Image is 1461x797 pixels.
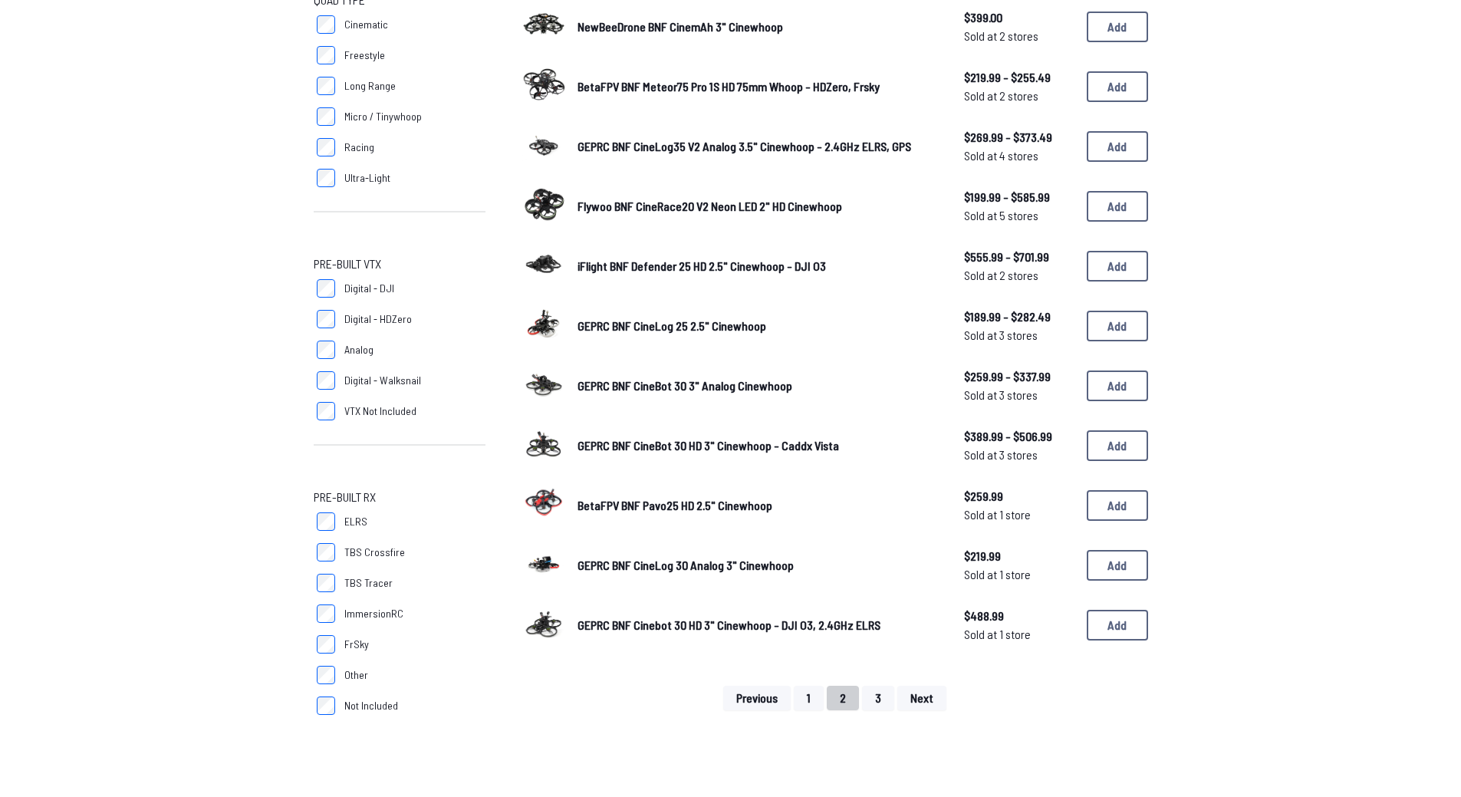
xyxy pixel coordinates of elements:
button: Add [1087,71,1148,102]
a: NewBeeDrone BNF CinemAh 3" Cinewhoop [577,18,939,36]
img: image [522,242,565,285]
img: image [522,183,565,226]
span: GEPRC BNF CineBot 30 3" Analog Cinewhoop [577,378,792,393]
span: Flywoo BNF CineRace20 V2 Neon LED 2" HD Cinewhoop [577,199,842,213]
img: image [522,123,565,166]
span: $269.99 - $373.49 [964,128,1074,147]
input: VTX Not Included [317,402,335,420]
span: VTX Not Included [344,403,416,419]
a: image [522,422,565,469]
a: BetaFPV BNF Pavo25 HD 2.5" Cinewhoop [577,496,939,515]
span: GEPRC BNF CineLog 30 Analog 3" Cinewhoop [577,558,794,572]
span: Sold at 3 stores [964,446,1074,464]
input: TBS Crossfire [317,543,335,562]
input: Not Included [317,697,335,715]
img: image [522,482,565,525]
button: Add [1087,371,1148,401]
span: Sold at 4 stores [964,147,1074,165]
input: Freestyle [317,46,335,64]
a: GEPRC BNF CineBot 30 HD 3" Cinewhoop - Caddx Vista [577,436,939,455]
button: Add [1087,490,1148,521]
input: ELRS [317,512,335,531]
span: Sold at 2 stores [964,266,1074,285]
span: Sold at 1 store [964,506,1074,524]
input: Analog [317,341,335,359]
span: Digital - Walksnail [344,373,421,388]
input: Digital - Walksnail [317,371,335,390]
button: 2 [827,686,859,710]
input: Cinematic [317,15,335,34]
span: Sold at 5 stores [964,206,1074,225]
a: GEPRC BNF CineLog 25 2.5" Cinewhoop [577,317,939,335]
span: BetaFPV BNF Meteor75 Pro 1S HD 75mm Whoop - HDZero, Frsky [577,79,880,94]
span: ELRS [344,514,367,529]
button: 1 [794,686,824,710]
a: image [522,542,565,589]
span: Cinematic [344,17,388,32]
a: image [522,183,565,230]
input: Racing [317,138,335,156]
a: iFlight BNF Defender 25 HD 2.5" Cinewhoop - DJI O3 [577,257,939,275]
input: Digital - DJI [317,279,335,298]
span: $259.99 - $337.99 [964,367,1074,386]
span: Sold at 1 store [964,625,1074,644]
span: $199.99 - $585.99 [964,188,1074,206]
input: ImmersionRC [317,604,335,623]
span: Sold at 3 stores [964,386,1074,404]
span: $488.99 [964,607,1074,625]
span: GEPRC BNF CineBot 30 HD 3" Cinewhoop - Caddx Vista [577,438,839,453]
span: Sold at 1 store [964,565,1074,584]
span: $219.99 - $255.49 [964,68,1074,87]
a: GEPRC BNF Cinebot 30 HD 3" Cinewhoop - DJI O3, 2.4GHz ELRS [577,616,939,634]
span: Next [910,692,933,704]
a: GEPRC BNF CineLog 30 Analog 3" Cinewhoop [577,556,939,575]
button: Add [1087,610,1148,641]
span: iFlight BNF Defender 25 HD 2.5" Cinewhoop - DJI O3 [577,259,826,273]
a: Flywoo BNF CineRace20 V2 Neon LED 2" HD Cinewhoop [577,197,939,216]
a: GEPRC BNF CineLog35 V2 Analog 3.5" Cinewhoop - 2.4GHz ELRS, GPS [577,137,939,156]
span: GEPRC BNF CineLog35 V2 Analog 3.5" Cinewhoop - 2.4GHz ELRS, GPS [577,139,911,153]
span: TBS Tracer [344,575,393,591]
button: Next [897,686,946,710]
span: Not Included [344,698,398,713]
input: FrSky [317,635,335,654]
span: Long Range [344,78,396,94]
button: Add [1087,12,1148,42]
a: BetaFPV BNF Meteor75 Pro 1S HD 75mm Whoop - HDZero, Frsky [577,77,939,96]
span: FrSky [344,637,369,652]
a: image [522,3,565,51]
button: Add [1087,550,1148,581]
span: NewBeeDrone BNF CinemAh 3" Cinewhoop [577,19,783,34]
button: 3 [862,686,894,710]
span: $555.99 - $701.99 [964,248,1074,266]
button: Add [1087,251,1148,282]
span: ImmersionRC [344,606,403,621]
input: Digital - HDZero [317,310,335,328]
a: image [522,123,565,170]
span: Digital - DJI [344,281,394,296]
a: GEPRC BNF CineBot 30 3" Analog Cinewhoop [577,377,939,395]
span: Other [344,667,368,683]
input: Long Range [317,77,335,95]
span: GEPRC BNF Cinebot 30 HD 3" Cinewhoop - DJI O3, 2.4GHz ELRS [577,618,880,632]
input: Other [317,666,335,684]
span: GEPRC BNF CineLog 25 2.5" Cinewhoop [577,318,766,333]
a: image [522,362,565,410]
span: BetaFPV BNF Pavo25 HD 2.5" Cinewhoop [577,498,772,512]
span: $219.99 [964,547,1074,565]
span: Ultra-Light [344,170,390,186]
span: Analog [344,342,373,357]
img: image [522,601,565,644]
span: Sold at 3 stores [964,326,1074,344]
button: Add [1087,191,1148,222]
span: Pre-Built RX [314,488,376,506]
input: Micro / Tinywhoop [317,107,335,126]
img: image [522,63,565,106]
span: Digital - HDZero [344,311,412,327]
button: Previous [723,686,791,710]
a: image [522,302,565,350]
input: TBS Tracer [317,574,335,592]
button: Add [1087,311,1148,341]
button: Add [1087,430,1148,461]
img: image [522,362,565,405]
